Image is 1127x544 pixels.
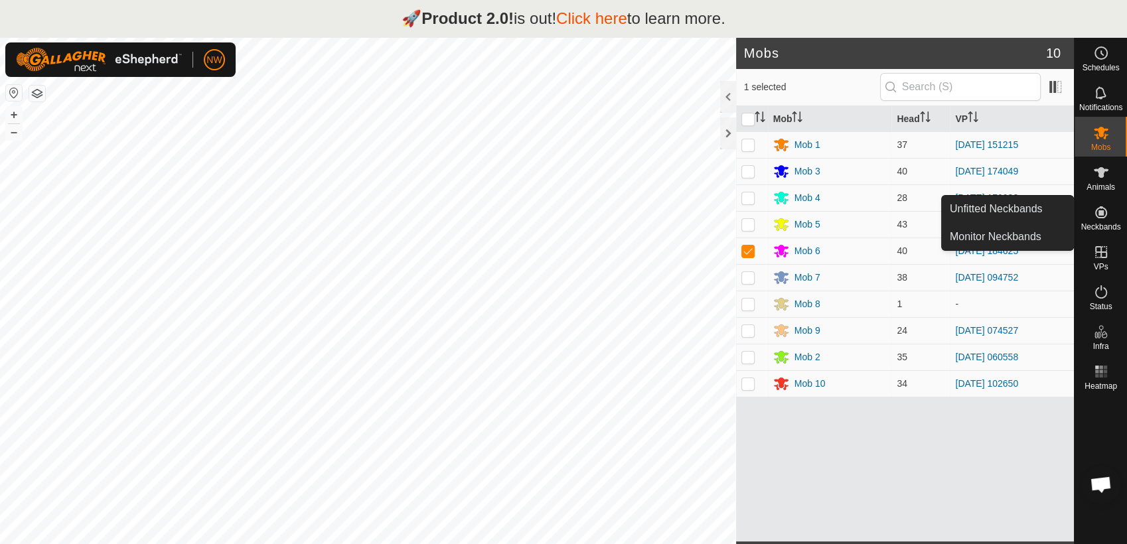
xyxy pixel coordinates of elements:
[955,139,1018,150] a: [DATE] 151215
[794,244,820,258] div: Mob 6
[897,139,907,150] span: 37
[955,325,1018,336] a: [DATE] 074527
[6,85,22,101] button: Reset Map
[794,271,820,285] div: Mob 7
[955,245,1018,256] a: [DATE] 184625
[1091,143,1110,151] span: Mobs
[950,201,1043,217] span: Unfitted Neckbands
[794,324,820,338] div: Mob 9
[794,377,826,391] div: Mob 10
[6,107,22,123] button: +
[897,219,907,230] span: 43
[1079,103,1122,111] span: Notifications
[1087,183,1115,191] span: Animals
[402,7,725,31] p: 🚀 is out! to learn more.
[920,113,931,124] p-sorticon: Activate to sort
[891,106,950,132] th: Head
[897,192,907,203] span: 28
[1082,64,1119,72] span: Schedules
[955,272,1018,283] a: [DATE] 094752
[794,218,820,232] div: Mob 5
[1081,223,1120,231] span: Neckbands
[897,272,907,283] span: 38
[1085,382,1117,390] span: Heatmap
[950,229,1041,245] span: Monitor Neckbands
[794,191,820,205] div: Mob 4
[955,166,1018,176] a: [DATE] 174049
[942,196,1073,222] a: Unfitted Neckbands
[556,9,627,27] a: Click here
[897,166,907,176] span: 40
[955,378,1018,389] a: [DATE] 102650
[897,299,902,309] span: 1
[897,352,907,362] span: 35
[955,192,1018,203] a: [DATE] 170032
[744,80,880,94] span: 1 selected
[1089,303,1112,310] span: Status
[950,291,1074,317] td: -
[1081,464,1121,504] div: Open chat
[16,48,182,72] img: Gallagher Logo
[942,224,1073,250] a: Monitor Neckbands
[955,352,1018,362] a: [DATE] 060558
[768,106,892,132] th: Mob
[794,165,820,178] div: Mob 3
[29,86,45,102] button: Map Layers
[6,124,22,140] button: –
[880,73,1041,101] input: Search (S)
[1092,342,1108,350] span: Infra
[792,113,802,124] p-sorticon: Activate to sort
[1093,263,1108,271] span: VPs
[744,45,1046,61] h2: Mobs
[206,53,222,67] span: NW
[794,138,820,152] div: Mob 1
[968,113,978,124] p-sorticon: Activate to sort
[794,350,820,364] div: Mob 2
[897,325,907,336] span: 24
[755,113,765,124] p-sorticon: Activate to sort
[421,9,514,27] strong: Product 2.0!
[1046,43,1061,63] span: 10
[897,245,907,256] span: 40
[950,106,1074,132] th: VP
[897,378,907,389] span: 34
[794,297,820,311] div: Mob 8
